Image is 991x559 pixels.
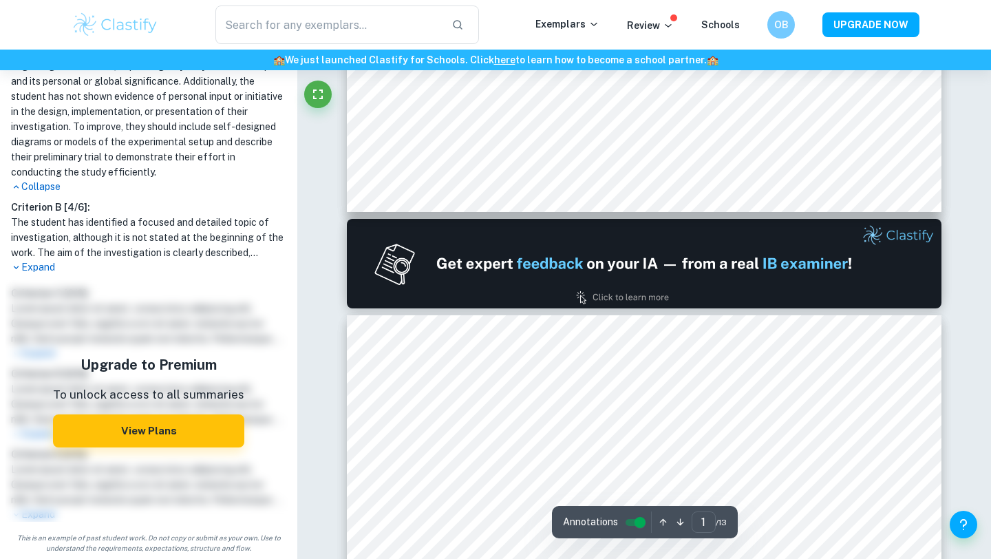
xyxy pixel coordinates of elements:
[767,11,795,39] button: OB
[6,533,292,553] span: This is an example of past student work. Do not copy or submit as your own. Use to understand the...
[950,511,977,538] button: Help and Feedback
[822,12,919,37] button: UPGRADE NOW
[53,355,244,375] h5: Upgrade to Premium
[347,219,941,308] img: Ad
[72,11,159,39] img: Clastify logo
[215,6,440,44] input: Search for any exemplars...
[716,516,727,529] span: / 13
[53,414,244,447] button: View Plans
[11,180,286,194] p: Collapse
[11,13,286,180] h1: The student has not justified their choice of topic, as they have not provided any reasoning as t...
[563,515,618,529] span: Annotations
[53,386,244,404] p: To unlock access to all summaries
[701,19,740,30] a: Schools
[535,17,599,32] p: Exemplars
[3,52,988,67] h6: We just launched Clastify for Schools. Click to learn how to become a school partner.
[774,17,789,32] h6: OB
[707,54,718,65] span: 🏫
[11,200,286,215] h6: Criterion B [ 4 / 6 ]:
[273,54,285,65] span: 🏫
[304,81,332,108] button: Fullscreen
[494,54,515,65] a: here
[627,18,674,33] p: Review
[11,260,286,275] p: Expand
[11,215,286,260] h1: The student has identified a focused and detailed topic of investigation, although it is not stat...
